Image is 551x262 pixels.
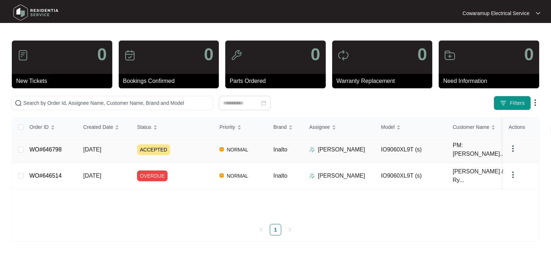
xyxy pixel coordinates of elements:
p: Warranty Replacement [336,77,433,85]
span: Created Date [83,123,113,131]
img: icon [231,50,242,61]
span: right [288,228,292,232]
span: Order ID [29,123,49,131]
img: residentia service logo [11,2,61,23]
p: Bookings Confirmed [123,77,219,85]
th: Brand [268,118,303,137]
img: dropdown arrow [509,170,517,179]
a: 1 [270,224,281,235]
img: dropdown arrow [531,98,540,107]
th: Created Date [77,118,131,137]
a: WO#646514 [29,173,62,179]
p: 0 [418,46,427,63]
img: Vercel Logo [220,147,224,151]
span: NORMAL [224,145,251,154]
p: 0 [97,46,107,63]
th: Customer Name [447,118,519,137]
th: Assignee [303,118,375,137]
th: Status [131,118,214,137]
button: filter iconFilters [494,96,531,110]
input: Search by Order Id, Assignee Name, Customer Name, Brand and Model [23,99,210,107]
img: Vercel Logo [220,173,224,178]
a: WO#646798 [29,146,62,153]
span: Inalto [273,173,287,179]
th: Order ID [24,118,77,137]
span: Inalto [273,146,287,153]
span: Customer Name [453,123,489,131]
img: dropdown arrow [509,144,517,153]
img: dropdown arrow [536,11,540,15]
li: Previous Page [255,224,267,235]
span: left [259,228,263,232]
li: Next Page [284,224,296,235]
img: filter icon [500,99,507,107]
img: icon [124,50,136,61]
img: icon [444,50,456,61]
p: Need Information [443,77,539,85]
span: NORMAL [224,172,251,180]
img: search-icon [15,99,22,107]
p: Parts Ordered [230,77,326,85]
img: icon [17,50,29,61]
th: Model [375,118,447,137]
p: 0 [524,46,534,63]
span: Status [137,123,151,131]
button: left [255,224,267,235]
span: Filters [510,99,525,107]
p: New Tickets [16,77,112,85]
p: [PERSON_NAME] [318,172,365,180]
span: [DATE] [83,146,101,153]
th: Priority [214,118,268,137]
span: Priority [220,123,235,131]
span: Assignee [309,123,330,131]
p: 0 [204,46,213,63]
span: PM: [PERSON_NAME]... [453,141,509,158]
span: ACCEPTED [137,144,170,155]
p: Cowaramup Electrical Service [462,10,529,17]
span: OVERDUE [137,170,168,181]
span: Model [381,123,395,131]
img: Assigner Icon [309,147,315,153]
p: [PERSON_NAME] [318,145,365,154]
td: IO9060XL9T (s) [375,137,447,163]
button: right [284,224,296,235]
img: icon [338,50,349,61]
img: Assigner Icon [309,173,315,179]
span: [PERSON_NAME] & Ry... [453,167,509,184]
span: [DATE] [83,173,101,179]
span: Brand [273,123,287,131]
th: Actions [503,118,539,137]
p: 0 [311,46,320,63]
td: IO9060XL9T (s) [375,163,447,189]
